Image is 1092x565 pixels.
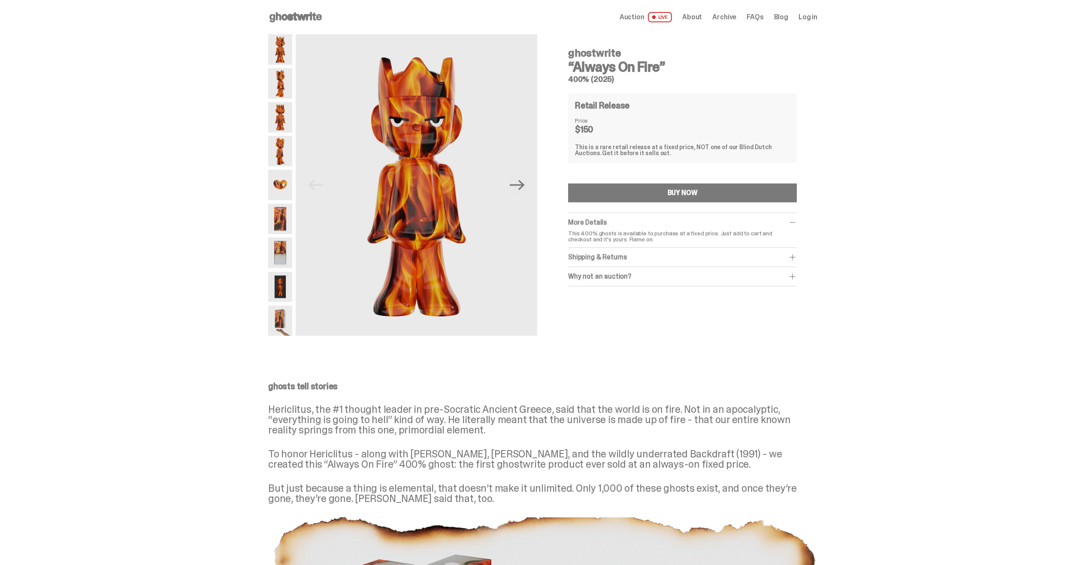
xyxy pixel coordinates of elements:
[568,230,797,242] p: This 400% ghosts is available to purchase at a fixed price. Just add to cart and checkout and it'...
[682,14,702,21] a: About
[747,14,763,21] a: FAQs
[620,14,644,21] span: Auction
[296,34,537,336] img: Always-On-Fire---Website-Archive.2484X.png
[568,272,797,281] div: Why not an auction?
[575,117,618,123] dt: Price
[668,189,698,196] div: BUY NOW
[799,14,817,21] a: Log in
[268,272,292,302] img: Always-On-Fire---Website-Archive.2497X.png
[575,125,618,134] dd: $150
[620,12,672,22] a: Auction LIVE
[268,136,292,166] img: Always-On-Fire---Website-Archive.2489X.png
[268,382,817,391] p: ghosts tell stories
[774,14,788,21] a: Blog
[268,306,292,336] img: Always-On-Fire---Website-Archive.2522XX.png
[648,12,672,22] span: LIVE
[712,14,736,21] a: Archive
[568,253,797,261] div: Shipping & Returns
[568,48,797,58] h4: ghostwrite
[575,144,790,156] div: This is a rare retail release at a fixed price, NOT one of our Blind Dutch Auctions.
[602,149,672,157] span: Get it before it sells out.
[268,102,292,132] img: Always-On-Fire---Website-Archive.2487X.png
[508,176,527,195] button: Next
[268,237,292,268] img: Always-On-Fire---Website-Archive.2494X.png
[568,75,797,83] h5: 400% (2025)
[568,60,797,74] h3: “Always On Fire”
[568,218,607,227] span: More Details
[268,34,292,65] img: Always-On-Fire---Website-Archive.2484X.png
[268,449,817,469] p: To honor Hericlitus - along with [PERSON_NAME], [PERSON_NAME], and the wildly underrated Backdraf...
[268,483,817,504] p: But just because a thing is elemental, that doesn’t make it unlimited. Only 1,000 of these ghosts...
[268,204,292,234] img: Always-On-Fire---Website-Archive.2491X.png
[568,183,797,202] button: BUY NOW
[575,101,629,110] h4: Retail Release
[268,68,292,99] img: Always-On-Fire---Website-Archive.2485X.png
[268,404,817,435] p: Hericlitus, the #1 thought leader in pre-Socratic Ancient Greece, said that the world is on fire....
[268,170,292,200] img: Always-On-Fire---Website-Archive.2490X.png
